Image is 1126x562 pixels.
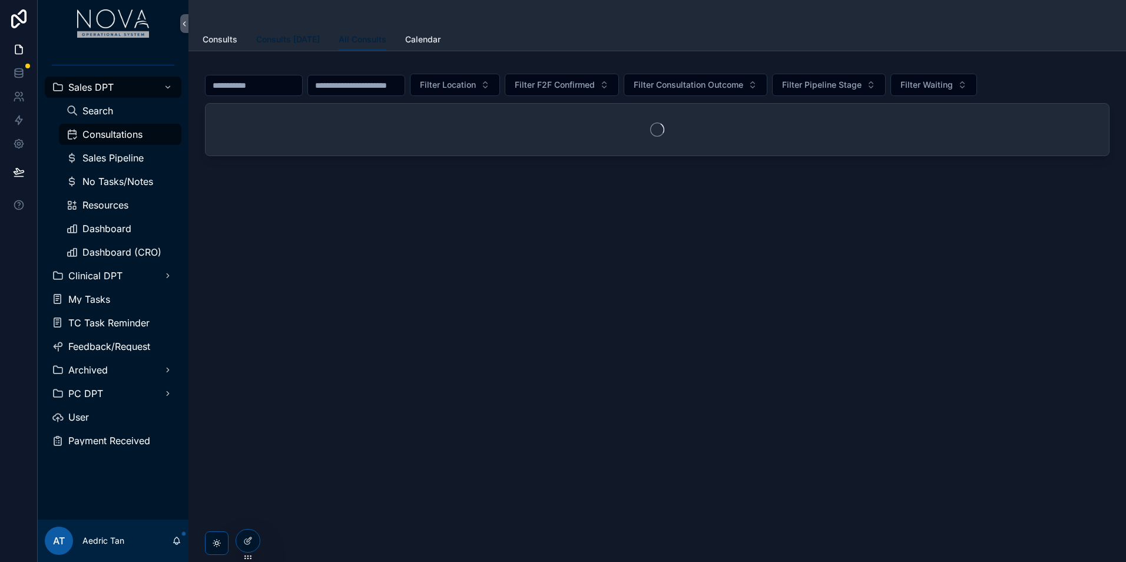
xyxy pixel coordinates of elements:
a: Dashboard [59,218,181,239]
span: Filter Location [420,79,476,91]
a: Sales DPT [45,77,181,98]
span: Clinical DPT [68,271,122,280]
span: Search [82,106,113,115]
span: Dashboard (CRO) [82,247,161,257]
span: Consults [DATE] [256,34,320,45]
a: My Tasks [45,289,181,310]
a: Resources [59,194,181,216]
span: No Tasks/Notes [82,177,153,186]
span: Resources [82,200,128,210]
a: Archived [45,359,181,381]
a: Consults [203,29,237,52]
span: Dashboard [82,224,131,233]
a: Payment Received [45,430,181,451]
button: Select Button [624,74,767,96]
span: TC Task Reminder [68,318,150,328]
a: User [45,406,181,428]
button: Select Button [410,74,500,96]
span: Sales Pipeline [82,153,144,163]
a: No Tasks/Notes [59,171,181,192]
span: Feedback/Request [68,342,150,351]
span: Consults [203,34,237,45]
span: Consultations [82,130,143,139]
span: Archived [68,365,108,375]
a: Consultations [59,124,181,145]
span: Calendar [405,34,441,45]
span: Filter Pipeline Stage [782,79,862,91]
span: Filter Waiting [900,79,953,91]
a: TC Task Reminder [45,312,181,333]
span: Payment Received [68,436,150,445]
button: Select Button [772,74,886,96]
a: Dashboard (CRO) [59,242,181,263]
a: Consults [DATE] [256,29,320,52]
a: Sales Pipeline [59,147,181,168]
a: Feedback/Request [45,336,181,357]
img: App logo [77,9,150,38]
a: PC DPT [45,383,181,404]
span: My Tasks [68,295,110,304]
span: User [68,412,89,422]
div: scrollable content [38,47,188,467]
button: Select Button [505,74,619,96]
span: PC DPT [68,389,103,398]
span: Sales DPT [68,82,114,92]
span: Filter Consultation Outcome [634,79,743,91]
a: Search [59,100,181,121]
span: AT [53,534,65,548]
span: All Consults [339,34,386,45]
button: Select Button [890,74,977,96]
span: Filter F2F Confirmed [515,79,595,91]
a: All Consults [339,29,386,51]
a: Calendar [405,29,441,52]
p: Aedric Tan [82,535,124,547]
a: Clinical DPT [45,265,181,286]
